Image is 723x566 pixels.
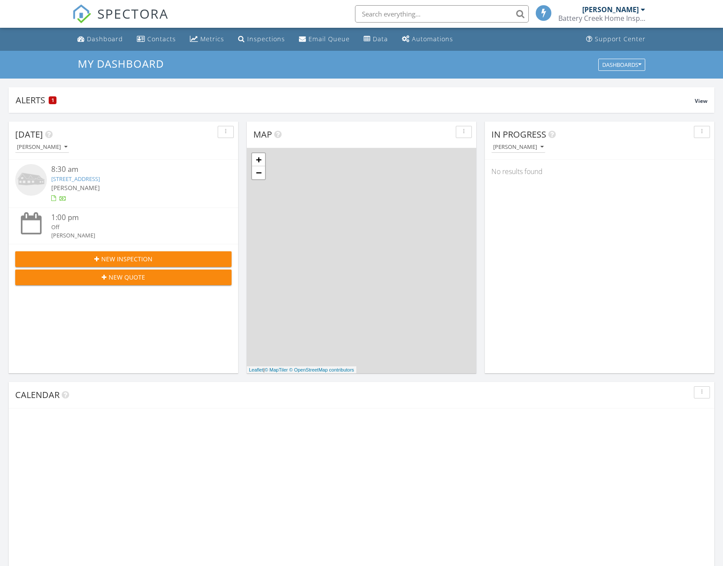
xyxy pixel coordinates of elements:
[265,367,288,372] a: © MapTiler
[235,31,289,47] a: Inspections
[147,35,176,43] div: Contacts
[485,160,714,183] div: No results found
[51,175,100,183] a: [STREET_ADDRESS]
[308,35,350,43] div: Email Queue
[595,35,646,43] div: Support Center
[247,366,356,374] div: |
[74,31,126,47] a: Dashboard
[72,4,91,23] img: The Best Home Inspection Software - Spectora
[87,35,123,43] div: Dashboard
[15,128,43,140] span: [DATE]
[15,389,60,401] span: Calendar
[695,97,707,105] span: View
[52,97,54,103] span: 1
[295,31,353,47] a: Email Queue
[249,367,263,372] a: Leaflet
[491,141,545,153] button: [PERSON_NAME]
[133,31,179,47] a: Contacts
[15,141,69,153] button: [PERSON_NAME]
[558,14,645,23] div: Battery Creek Home Inspections, LLC
[15,270,232,285] button: New Quote
[97,4,169,23] span: SPECTORA
[16,94,695,106] div: Alerts
[51,184,100,192] span: [PERSON_NAME]
[17,144,67,150] div: [PERSON_NAME]
[51,231,214,240] div: [PERSON_NAME]
[289,367,354,372] a: © OpenStreetMap contributors
[582,5,639,14] div: [PERSON_NAME]
[72,12,169,30] a: SPECTORA
[51,223,214,231] div: Off
[373,35,388,43] div: Data
[109,273,145,282] span: New Quote
[15,164,47,196] img: house-placeholder-square-ca63347ab8c70e15b013bc22427d3df0f7f082c62ce06d78aee8ec4e70df452f.jpg
[491,128,546,140] span: In Progress
[252,153,265,166] a: Zoom in
[78,56,164,71] span: My Dashboard
[360,31,391,47] a: Data
[186,31,228,47] a: Metrics
[598,59,645,71] button: Dashboards
[602,62,641,68] div: Dashboards
[583,31,649,47] a: Support Center
[398,31,457,47] a: Automations (Basic)
[252,166,265,179] a: Zoom out
[247,35,285,43] div: Inspections
[51,212,214,223] div: 1:00 pm
[51,164,214,175] div: 8:30 am
[493,144,544,150] div: [PERSON_NAME]
[101,254,153,263] span: New Inspection
[412,35,453,43] div: Automations
[253,128,272,140] span: Map
[355,5,529,23] input: Search everything...
[15,251,232,267] button: New Inspection
[200,35,224,43] div: Metrics
[15,164,232,203] a: 8:30 am [STREET_ADDRESS] [PERSON_NAME]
